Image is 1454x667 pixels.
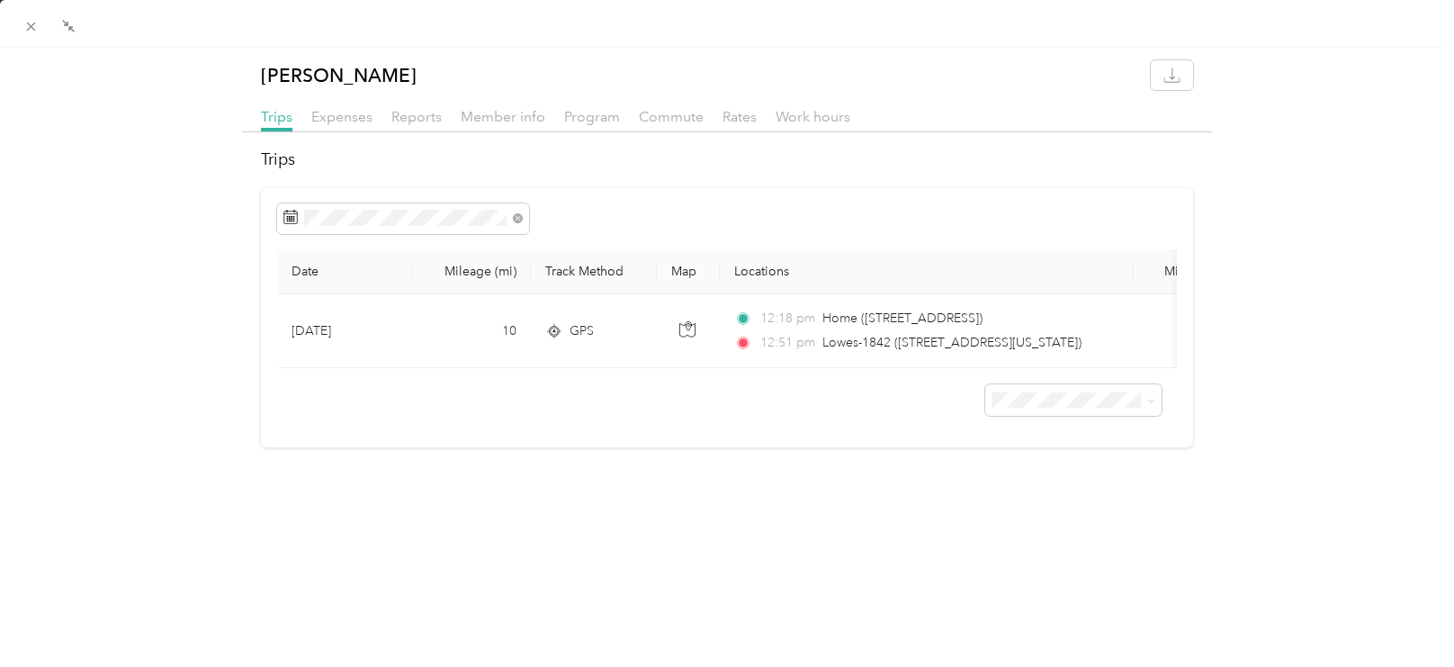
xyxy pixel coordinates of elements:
[720,249,1134,294] th: Locations
[261,60,417,90] p: [PERSON_NAME]
[1353,566,1454,667] iframe: Everlance-gr Chat Button Frame
[412,249,531,294] th: Mileage (mi)
[261,148,1192,172] h2: Trips
[822,311,983,326] span: Home ([STREET_ADDRESS])
[1134,249,1260,294] th: Mileage value
[261,108,292,125] span: Trips
[531,249,657,294] th: Track Method
[760,309,815,329] span: 12:18 pm
[723,108,757,125] span: Rates
[461,108,545,125] span: Member info
[391,108,442,125] span: Reports
[564,108,620,125] span: Program
[412,294,531,368] td: 10
[311,108,372,125] span: Expenses
[776,108,850,125] span: Work hours
[277,294,412,368] td: [DATE]
[760,333,815,353] span: 12:51 pm
[822,335,1082,350] span: Lowes-1842 ([STREET_ADDRESS][US_STATE])
[277,249,412,294] th: Date
[570,321,594,341] span: GPS
[657,249,720,294] th: Map
[1134,294,1260,368] td: $0.00
[639,108,704,125] span: Commute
